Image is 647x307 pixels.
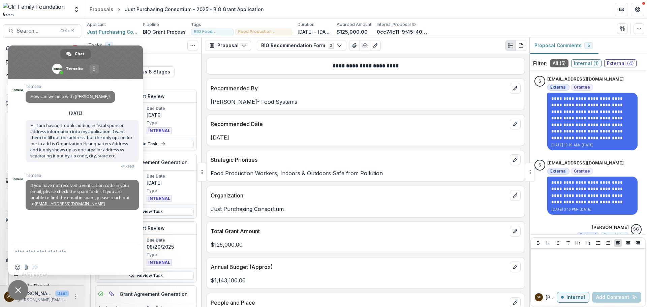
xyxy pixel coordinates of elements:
a: Chat [60,49,91,59]
span: Foundation [604,233,626,238]
p: $125,000.00 [337,28,368,35]
button: Notifications3 [3,43,81,54]
p: [EMAIL_ADDRESS][DOMAIN_NAME] [547,160,624,166]
p: Recommended Date [211,120,507,128]
p: [DATE] [147,112,194,119]
p: Food Production Workers, Indoors & Outdoors Safe from Pollution [211,169,521,177]
button: Add Comment [592,292,641,303]
div: Just Purchasing Consortium - 2025 - BIO Grant Application [125,6,264,13]
a: Review Task [98,272,194,280]
a: Just Purchasing Consortium [87,28,137,35]
span: Send a file [24,265,29,270]
span: 5 [587,43,590,48]
button: edit [510,154,521,165]
button: Italicize [554,239,562,247]
span: Temelio [26,84,115,89]
button: BIO Recommendation Form2 [257,40,346,51]
p: [PERSON_NAME] [18,290,53,297]
button: Align Center [624,239,632,247]
p: Internal Proposal ID [377,22,416,28]
button: Heading 2 [584,239,592,247]
button: View dependent tasks [106,288,117,299]
span: 1 [105,42,113,50]
span: BIO Food Systems [194,29,231,34]
div: Sarah Grady [537,296,541,299]
h5: Grant Agreement Generation [120,159,188,166]
span: External [550,85,566,90]
p: Strategic Priorities [211,156,507,164]
span: Insert an emoji [15,265,20,270]
p: [DATE] 10:19 AM • [DATE] [551,143,634,148]
a: Review Task [98,208,194,216]
p: 08/20/2025 [147,243,194,250]
button: Partners [615,3,628,16]
a: Proposals [87,4,116,14]
button: Bullet List [594,239,602,247]
button: Open Contacts [3,215,81,225]
button: edit [510,226,521,237]
button: Proposal [205,40,251,51]
button: edit [510,119,521,129]
button: Open entity switcher [72,3,81,16]
button: PDF view [516,40,526,51]
p: User [55,290,69,297]
p: [DATE] [147,179,194,186]
a: Dashboard [3,57,81,68]
p: Filter: [533,59,547,67]
button: Search... [3,24,81,38]
nav: breadcrumb [87,4,267,14]
a: Close chat [8,280,28,300]
div: smp32@georgetown.edu [538,79,541,84]
button: Open Data & Reporting [3,254,81,265]
button: Open Activity [3,70,81,81]
p: Internal [566,295,585,300]
span: INTERNAL [147,127,172,134]
p: [PERSON_NAME][EMAIL_ADDRESS][DOMAIN_NAME] [18,297,69,303]
button: Ordered List [604,239,612,247]
button: Align Left [614,239,622,247]
p: Duration [298,22,314,28]
span: If you have not received a verification code in your email, please check the spam folder. If you ... [30,183,130,207]
span: INTERNAL [147,195,172,202]
span: INTERNAL [147,259,172,266]
p: Due Date [147,237,194,243]
button: edit [510,190,521,201]
span: External [550,169,566,174]
textarea: Compose your message... [15,243,123,260]
p: Awarded Amount [337,22,371,28]
p: [DATE] 3:16 PM • [DATE] [551,207,634,212]
div: Data Report [22,282,76,289]
div: [DATE] [69,111,82,115]
button: edit [510,262,521,272]
p: [PERSON_NAME]- Food Systems [211,98,521,106]
span: Audio message [32,265,38,270]
span: Grantee [574,85,590,90]
button: Proposal Comments [529,37,598,54]
img: Clif Family Foundation logo [3,3,69,16]
p: $1,143,100.00 [211,276,521,284]
p: Annual Budget (Approx) [211,263,507,271]
span: Temelio [26,173,139,178]
button: Open Documents [3,175,81,186]
div: Sarah Grady [633,227,639,232]
p: BIO Grant Process [143,28,186,35]
p: Type [147,252,194,258]
a: [EMAIL_ADDRESS][DOMAIN_NAME] [35,201,105,207]
button: Strike [564,239,572,247]
p: Pipeline [143,22,159,28]
p: [DATE] [211,133,521,142]
span: 3 [72,45,79,52]
button: Toggle View Cancelled Tasks [187,40,198,51]
p: [PERSON_NAME] [546,294,557,301]
button: Edit as form [370,40,381,51]
button: Align Right [634,239,642,247]
p: [DATE] - [DATE] [298,28,331,35]
button: View Attached Files [349,40,360,51]
p: $125,000.00 [211,241,521,249]
p: Applicant [87,22,106,28]
a: Complete Task [98,140,194,148]
span: Read [125,164,134,168]
p: Just Purchasing Consortium [211,205,521,213]
button: More [72,293,80,301]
